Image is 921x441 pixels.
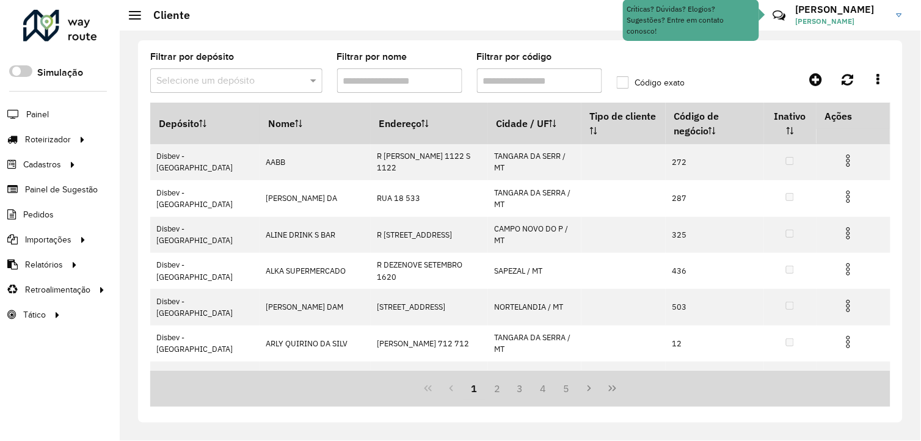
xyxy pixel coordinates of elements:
[260,362,371,398] td: AROMAS CAFE
[371,362,488,398] td: [GEOGRAPHIC_DATA] , 203
[371,326,488,362] td: [PERSON_NAME] 712 712
[260,144,371,180] td: AABB
[150,326,260,362] td: Disbev - [GEOGRAPHIC_DATA]
[371,180,488,216] td: RUA 18 533
[509,377,532,400] button: 3
[817,103,890,129] th: Ações
[23,158,61,171] span: Cadastros
[23,208,54,221] span: Pedidos
[488,253,581,289] td: SAPEZAL / MT
[26,108,49,121] span: Painel
[666,362,764,398] td: 242
[617,76,685,89] label: Código exato
[766,2,793,29] a: Contato Rápido
[23,308,46,321] span: Tático
[532,377,555,400] button: 4
[371,253,488,289] td: R DEZENOVE SETEMBRO 1620
[581,103,666,144] th: Tipo de cliente
[141,9,190,22] h2: Cliente
[25,133,71,146] span: Roteirizador
[150,49,234,64] label: Filtrar por depósito
[150,362,260,398] td: Disbev - [GEOGRAPHIC_DATA]
[666,180,764,216] td: 287
[150,217,260,253] td: Disbev - [GEOGRAPHIC_DATA]
[666,217,764,253] td: 325
[37,65,83,80] label: Simulação
[601,377,624,400] button: Last Page
[371,144,488,180] td: R [PERSON_NAME] 1122 S 1122
[371,289,488,325] td: [STREET_ADDRESS]
[260,103,371,144] th: Nome
[25,283,90,296] span: Retroalimentação
[666,326,764,362] td: 12
[488,362,581,398] td: TANGARA DA SERRA / MT
[555,377,578,400] button: 5
[150,289,260,325] td: Disbev - [GEOGRAPHIC_DATA]
[666,253,764,289] td: 436
[666,289,764,325] td: 503
[796,16,887,27] span: [PERSON_NAME]
[488,217,581,253] td: CAMPO NOVO DO P / MT
[796,4,887,15] h3: [PERSON_NAME]
[337,49,407,64] label: Filtrar por nome
[578,377,601,400] button: Next Page
[150,180,260,216] td: Disbev - [GEOGRAPHIC_DATA]
[666,144,764,180] td: 272
[488,289,581,325] td: NORTELANDIA / MT
[764,103,817,144] th: Inativo
[260,289,371,325] td: [PERSON_NAME] DAM
[463,377,486,400] button: 1
[486,377,509,400] button: 2
[488,180,581,216] td: TANGARA DA SERRA / MT
[150,144,260,180] td: Disbev - [GEOGRAPHIC_DATA]
[666,103,764,144] th: Código de negócio
[488,103,581,144] th: Cidade / UF
[260,326,371,362] td: ARLY QUIRINO DA SILV
[371,217,488,253] td: R [STREET_ADDRESS]
[150,103,260,144] th: Depósito
[488,144,581,180] td: TANGARA DA SERR / MT
[371,103,488,144] th: Endereço
[260,217,371,253] td: ALINE DRINK S BAR
[25,183,98,196] span: Painel de Sugestão
[25,258,63,271] span: Relatórios
[25,233,71,246] span: Importações
[150,253,260,289] td: Disbev - [GEOGRAPHIC_DATA]
[260,253,371,289] td: ALKA SUPERMERCADO
[488,326,581,362] td: TANGARA DA SERRA / MT
[260,180,371,216] td: [PERSON_NAME] DA
[477,49,552,64] label: Filtrar por código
